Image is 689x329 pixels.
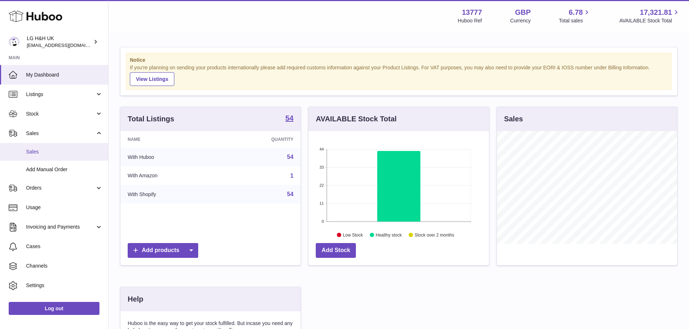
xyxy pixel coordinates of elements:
[130,72,174,86] a: View Listings
[130,64,668,86] div: If you're planning on sending your products internationally please add required customs informati...
[26,166,103,173] span: Add Manual Order
[287,154,294,160] a: 54
[26,111,95,117] span: Stock
[219,131,301,148] th: Quantity
[120,185,219,204] td: With Shopify
[120,131,219,148] th: Name
[285,114,293,123] a: 54
[290,173,293,179] a: 1
[619,17,680,24] span: AVAILABLE Stock Total
[559,8,591,24] a: 6.78 Total sales
[26,243,103,250] span: Cases
[316,243,356,258] a: Add Stock
[27,42,106,48] span: [EMAIL_ADDRESS][DOMAIN_NAME]
[320,183,324,187] text: 22
[26,130,95,137] span: Sales
[130,57,668,64] strong: Notice
[26,185,95,191] span: Orders
[26,282,103,289] span: Settings
[120,166,219,185] td: With Amazon
[320,201,324,205] text: 11
[316,114,396,124] h3: AVAILABLE Stock Total
[462,8,482,17] strong: 13777
[287,191,294,197] a: 54
[515,8,531,17] strong: GBP
[415,232,454,237] text: Stock over 2 months
[320,147,324,151] text: 44
[128,243,198,258] a: Add products
[510,17,531,24] div: Currency
[9,36,20,47] img: veechen@lghnh.co.uk
[26,224,95,230] span: Invoicing and Payments
[322,219,324,224] text: 0
[640,8,672,17] span: 17,321.81
[26,148,103,155] span: Sales
[26,72,103,78] span: My Dashboard
[376,232,402,237] text: Healthy stock
[458,17,482,24] div: Huboo Ref
[27,35,92,49] div: LG H&H UK
[120,148,219,166] td: With Huboo
[619,8,680,24] a: 17,321.81 AVAILABLE Stock Total
[128,114,174,124] h3: Total Listings
[569,8,583,17] span: 6.78
[559,17,591,24] span: Total sales
[128,294,143,304] h3: Help
[320,165,324,169] text: 33
[285,114,293,122] strong: 54
[26,91,95,98] span: Listings
[343,232,363,237] text: Low Stock
[26,204,103,211] span: Usage
[9,302,99,315] a: Log out
[504,114,523,124] h3: Sales
[26,263,103,269] span: Channels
